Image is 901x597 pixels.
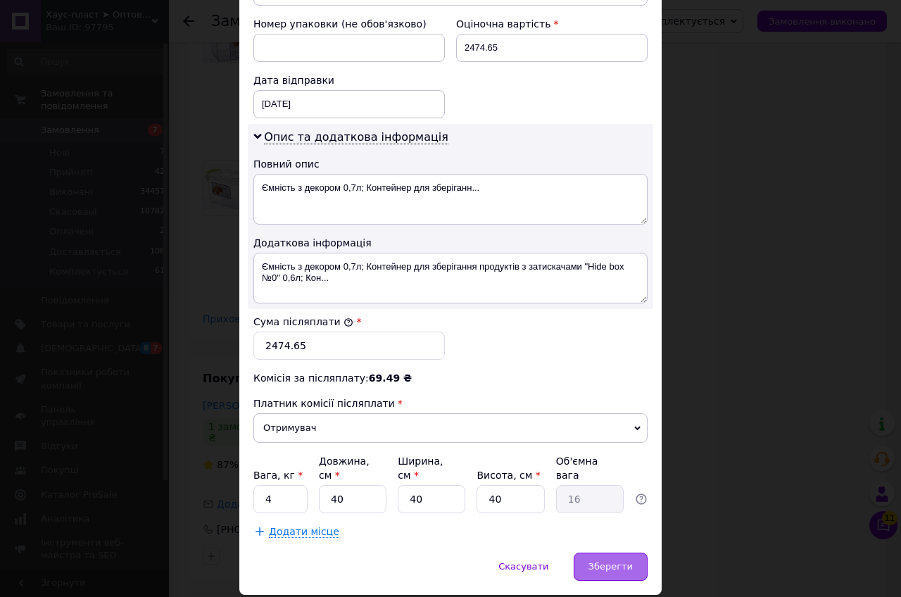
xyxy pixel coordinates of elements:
span: 69.49 ₴ [369,372,412,384]
span: Отримувач [253,413,648,443]
div: Оціночна вартість [456,17,648,31]
textarea: Ємність з декором 0,7л; Контейнер для зберігання продуктів з затискачами "Hide box №0" 0,6л; Кон... [253,253,648,303]
div: Повний опис [253,157,648,171]
span: Опис та додаткова інформація [264,130,448,144]
div: Дата відправки [253,73,445,87]
label: Ширина, см [398,455,443,481]
textarea: Ємність з декором 0,7л; Контейнер для зберіганн... [253,174,648,225]
span: Додати місце [269,526,339,538]
label: Довжина, см [319,455,370,481]
label: Вага, кг [253,470,303,481]
div: Об'ємна вага [556,454,624,482]
span: Платник комісії післяплати [253,398,395,409]
label: Сума післяплати [253,316,353,327]
div: Комісія за післяплату: [253,371,648,385]
label: Висота, см [477,470,540,481]
span: Скасувати [498,561,548,572]
span: Зберегти [588,561,633,572]
div: Додаткова інформація [253,236,648,250]
div: Номер упаковки (не обов'язково) [253,17,445,31]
